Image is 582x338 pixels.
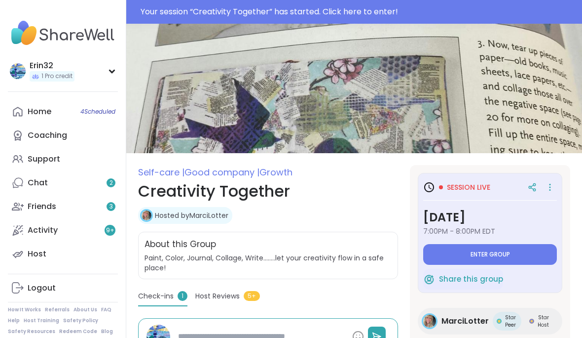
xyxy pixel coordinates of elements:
a: How It Works [8,306,41,313]
span: 3 [109,203,113,211]
img: Star Host [529,319,534,324]
img: MarciLotter [423,315,436,328]
span: Check-ins [138,291,174,301]
div: Logout [28,283,56,294]
span: 9 + [106,226,114,235]
div: Coaching [28,130,67,141]
a: Host [8,242,118,266]
a: FAQ [101,306,111,313]
div: Erin32 [30,60,74,71]
a: Home4Scheduled [8,100,118,124]
a: Coaching [8,124,118,147]
a: MarciLotterMarciLotterStar PeerStar PeerStar HostStar Host [418,308,562,335]
div: Host [28,249,46,259]
span: Star Peer [504,314,517,329]
div: Activity [28,225,58,236]
a: Activity9+ [8,218,118,242]
span: 5+ [244,291,260,301]
span: Growth [259,166,292,178]
span: Share this group [439,274,503,285]
a: About Us [73,306,97,313]
a: Redeem Code [59,328,97,335]
span: 1 Pro credit [41,72,73,81]
a: Help [8,317,20,324]
a: Logout [8,276,118,300]
a: Support [8,147,118,171]
span: 7:00PM - 8:00PM EDT [423,226,557,236]
span: Host Reviews [195,291,240,301]
img: Creativity Together cover image [126,24,582,153]
button: Enter group [423,244,557,265]
div: Support [28,154,60,165]
h2: About this Group [145,238,216,251]
h1: Creativity Together [138,179,398,203]
img: Star Peer [497,319,502,324]
a: Safety Resources [8,328,55,335]
span: 2 [109,179,113,187]
span: Paint, Color, Journal, Collage, Write……..let your creativity flow in a safe place! [145,253,392,273]
a: Safety Policy [63,317,98,324]
span: 1 [178,291,187,301]
div: Your session “ Creativity Together ” has started. Click here to enter! [141,6,576,18]
div: Friends [28,201,56,212]
h3: [DATE] [423,209,557,226]
span: Session live [447,182,490,192]
img: ShareWell Logomark [423,273,435,285]
img: ShareWell Nav Logo [8,16,118,50]
span: 4 Scheduled [80,108,115,116]
a: Blog [101,328,113,335]
span: Good company | [184,166,259,178]
a: Hosted byMarciLotter [155,211,228,220]
span: Enter group [471,251,510,258]
img: Erin32 [10,63,26,79]
a: Chat2 [8,171,118,195]
span: Star Host [536,314,550,329]
div: Chat [28,177,48,188]
a: Referrals [45,306,70,313]
a: Friends3 [8,195,118,218]
button: Share this group [423,269,503,290]
a: Host Training [24,317,59,324]
img: MarciLotter [142,211,151,220]
div: Home [28,106,51,117]
span: Self-care | [138,166,184,178]
span: MarciLotter [441,315,489,327]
